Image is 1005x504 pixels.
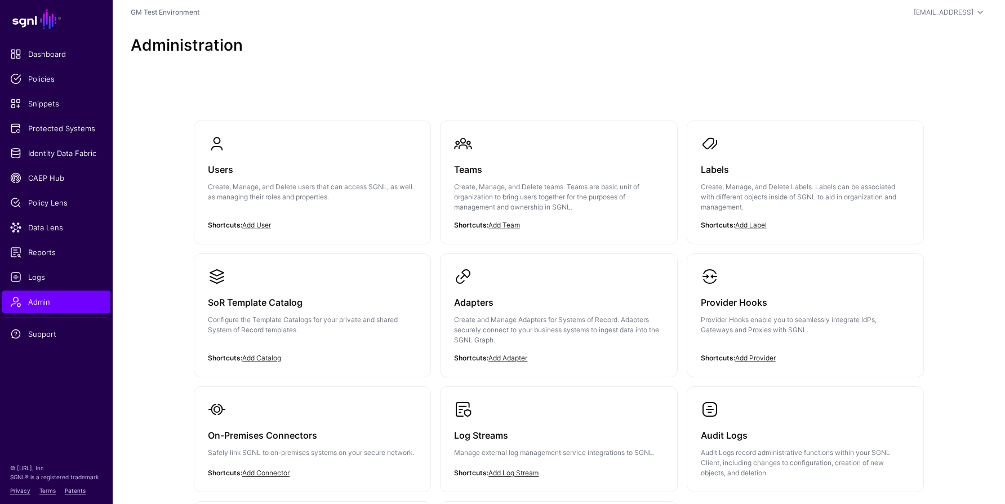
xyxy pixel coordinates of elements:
h3: Audit Logs [701,427,910,443]
strong: Shortcuts: [208,221,242,229]
p: Configure the Template Catalogs for your private and shared System of Record templates. [208,315,417,335]
p: SGNL® is a registered trademark [10,472,103,481]
a: Provider HooksProvider Hooks enable you to seamlessly integrate IdPs, Gateways and Proxies with S... [687,254,923,367]
h3: Log Streams [454,427,663,443]
a: UsersCreate, Manage, and Delete users that can access SGNL, as well as managing their roles and p... [194,121,430,234]
h3: Users [208,162,417,177]
a: Terms [39,487,56,494]
p: © [URL], Inc [10,463,103,472]
a: Privacy [10,487,30,494]
a: SoR Template CatalogConfigure the Template Catalogs for your private and shared System of Record ... [194,254,430,367]
a: Add Label [735,221,767,229]
p: Create, Manage, and Delete users that can access SGNL, as well as managing their roles and proper... [208,182,417,202]
span: CAEP Hub [10,172,103,184]
a: Add User [242,221,271,229]
h2: Administration [131,36,987,55]
p: Provider Hooks enable you to seamlessly integrate IdPs, Gateways and Proxies with SGNL. [701,315,910,335]
strong: Shortcuts: [454,354,488,362]
a: Logs [2,266,110,288]
p: Safely link SGNL to on-premises systems on your secure network. [208,448,417,458]
span: Snippets [10,98,103,109]
a: Log StreamsManage external log management service integrations to SGNL. [441,387,677,489]
a: CAEP Hub [2,167,110,189]
strong: Shortcuts: [208,469,242,477]
a: AdaptersCreate and Manage Adapters for Systems of Record. Adapters securely connect to your busin... [441,254,677,377]
span: Admin [10,296,103,307]
strong: Shortcuts: [701,354,735,362]
span: Dashboard [10,48,103,60]
a: Policies [2,68,110,90]
a: Patents [65,487,86,494]
span: Data Lens [10,222,103,233]
p: Audit Logs record administrative functions within your SGNL Client, including changes to configur... [701,448,910,478]
span: Policies [10,73,103,84]
strong: Shortcuts: [454,221,488,229]
span: Policy Lens [10,197,103,208]
a: Policy Lens [2,191,110,214]
a: Identity Data Fabric [2,142,110,164]
a: GM Test Environment [131,8,199,16]
h3: SoR Template Catalog [208,295,417,310]
a: Add Catalog [242,354,281,362]
a: TeamsCreate, Manage, and Delete teams. Teams are basic unit of organization to bring users togeth... [441,121,677,244]
span: Identity Data Fabric [10,148,103,159]
a: Add Adapter [488,354,527,362]
h3: Provider Hooks [701,295,910,310]
h3: Teams [454,162,663,177]
span: Support [10,328,103,340]
a: Add Team [488,221,520,229]
h3: Labels [701,162,910,177]
span: Reports [10,247,103,258]
strong: Shortcuts: [454,469,488,477]
strong: Shortcuts: [701,221,735,229]
a: Reports [2,241,110,264]
a: Data Lens [2,216,110,239]
a: LabelsCreate, Manage, and Delete Labels. Labels can be associated with different objects inside o... [687,121,923,244]
div: [EMAIL_ADDRESS] [914,7,973,17]
a: Add Connector [242,469,290,477]
a: Admin [2,291,110,313]
h3: Adapters [454,295,663,310]
a: Protected Systems [2,117,110,140]
a: Dashboard [2,43,110,65]
span: Logs [10,271,103,283]
a: Add Log Stream [488,469,539,477]
a: Snippets [2,92,110,115]
p: Create, Manage, and Delete Labels. Labels can be associated with different objects inside of SGNL... [701,182,910,212]
a: Add Provider [735,354,776,362]
h3: On-Premises Connectors [208,427,417,443]
p: Create, Manage, and Delete teams. Teams are basic unit of organization to bring users together fo... [454,182,663,212]
p: Manage external log management service integrations to SGNL. [454,448,663,458]
strong: Shortcuts: [208,354,242,362]
a: Audit LogsAudit Logs record administrative functions within your SGNL Client, including changes t... [687,387,923,492]
a: SGNL [7,7,106,32]
span: Protected Systems [10,123,103,134]
p: Create and Manage Adapters for Systems of Record. Adapters securely connect to your business syst... [454,315,663,345]
a: On-Premises ConnectorsSafely link SGNL to on-premises systems on your secure network. [194,387,430,489]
